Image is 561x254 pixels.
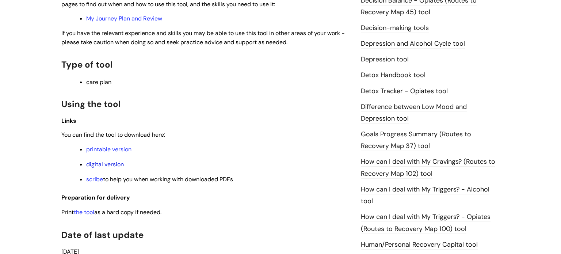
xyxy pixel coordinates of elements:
[74,208,94,216] a: the tool
[361,23,429,33] a: Decision-making tools
[361,87,448,96] a: Detox Tracker - Opiates tool
[61,29,345,46] span: If you have the relevant experience and skills you may be able to use this tool in other areas of...
[361,212,491,234] a: How can I deal with My Triggers? - Opiates (Routes to Recovery Map 100) tool
[61,229,144,240] span: Date of last update
[361,185,489,206] a: How can I deal with My Triggers? - Alcohol tool
[361,55,409,64] a: Depression tool
[361,71,425,80] a: Detox Handbook tool
[361,102,467,124] a: Difference between Low Mood and Depression tool
[61,194,130,201] span: Preparation for delivery
[86,175,103,183] a: scribe
[86,78,111,86] span: care plan
[86,145,131,153] a: printable version
[61,59,112,70] span: Type of tool
[361,39,465,49] a: Depression and Alcohol Cycle tool
[61,117,76,125] span: Links
[61,208,161,216] span: Print as a hard copy if needed.
[86,15,162,22] a: My Journey Plan and Review
[361,240,478,250] a: Human/Personal Recovery Capital tool
[61,131,165,139] span: You can find the tool to download here:
[86,160,124,168] a: digital version
[361,157,495,178] a: How can I deal with My Cravings? (Routes to Recovery Map 102) tool
[361,130,471,151] a: Goals Progress Summary (Routes to Recovery Map 37) tool
[61,98,121,110] span: Using the tool
[86,175,233,183] span: to help you when working with downloaded PDFs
